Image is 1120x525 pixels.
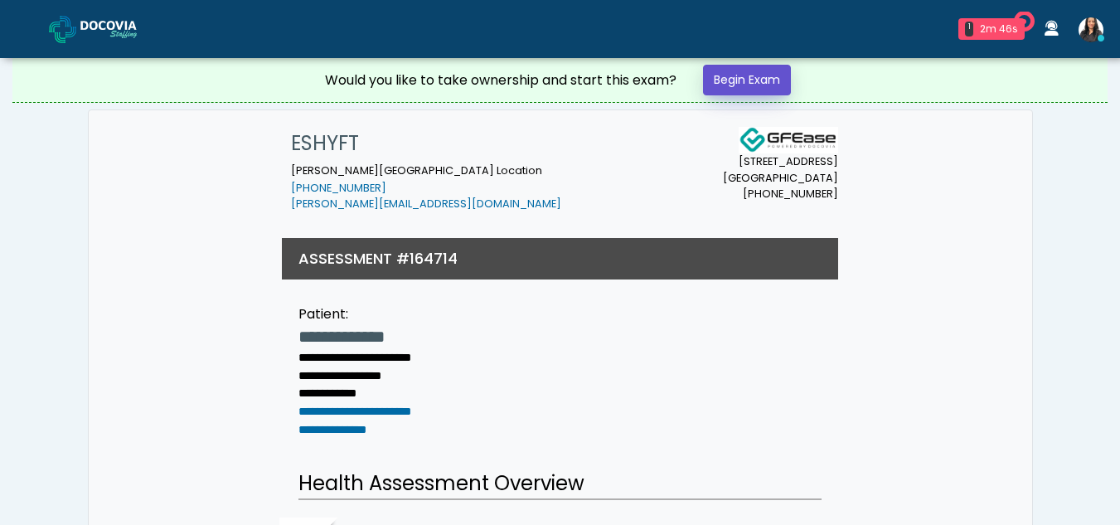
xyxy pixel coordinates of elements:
[291,181,386,195] a: [PHONE_NUMBER]
[291,197,561,211] a: [PERSON_NAME][EMAIL_ADDRESS][DOMAIN_NAME]
[965,22,973,36] div: 1
[723,153,838,202] small: [STREET_ADDRESS] [GEOGRAPHIC_DATA] [PHONE_NUMBER]
[298,304,460,324] div: Patient:
[291,163,561,211] small: [PERSON_NAME][GEOGRAPHIC_DATA] Location
[49,16,76,43] img: Docovia
[49,2,163,56] a: Docovia
[298,469,822,500] h2: Health Assessment Overview
[80,21,163,37] img: Docovia
[948,12,1035,46] a: 1 2m 46s
[291,127,561,160] h1: ESHYFT
[1079,17,1103,42] img: Viral Patel
[739,127,838,153] img: Docovia Staffing Logo
[703,65,791,95] a: Begin Exam
[980,22,1018,36] div: 2m 46s
[298,248,458,269] h3: ASSESSMENT #164714
[325,70,676,90] div: Would you like to take ownership and start this exam?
